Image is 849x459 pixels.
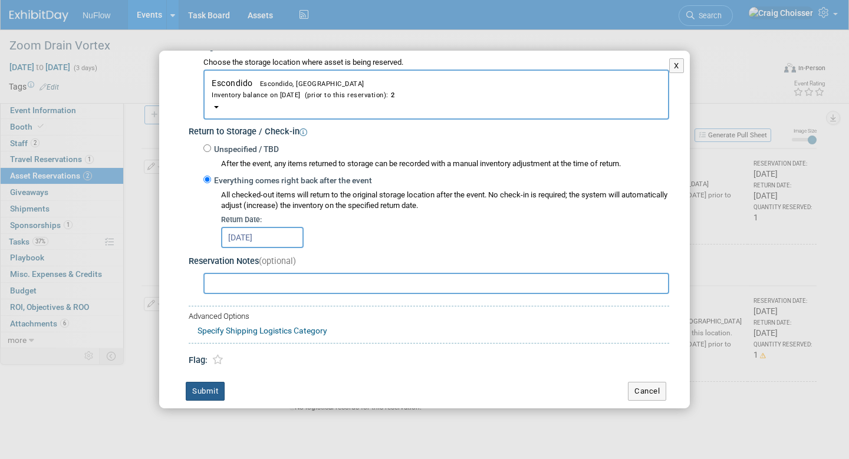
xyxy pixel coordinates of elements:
span: Escondido [212,78,661,100]
button: Cancel [628,382,666,401]
span: Flag: [189,355,208,365]
a: Specify Shipping Logistics Category [198,326,327,335]
div: Inventory balance on [DATE] (prior to this reservation): [212,89,661,100]
div: All checked-out items will return to the original storage location after the event. No check-in i... [221,190,669,212]
button: X [669,58,684,74]
button: EscondidoEscondido, [GEOGRAPHIC_DATA]Inventory balance on [DATE] (prior to this reservation):2 [203,70,669,120]
button: Submit [186,382,225,401]
input: Return Date [221,227,304,248]
span: (optional) [259,256,296,266]
div: Reservation Notes [189,256,669,268]
label: Everything comes right back after the event [211,175,372,187]
div: After the event, any items returned to storage can be recorded with a manual inventory adjustment... [203,156,669,170]
span: 2 [389,91,395,99]
div: Return Date: [221,214,669,225]
span: Escondido, [GEOGRAPHIC_DATA] [253,80,364,88]
label: Unspecified / TBD [211,144,279,156]
div: Return to Storage / Check-in [189,123,669,138]
div: Choose the storage location where asset is being reserved. [203,57,669,68]
div: Advanced Options [189,311,669,322]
